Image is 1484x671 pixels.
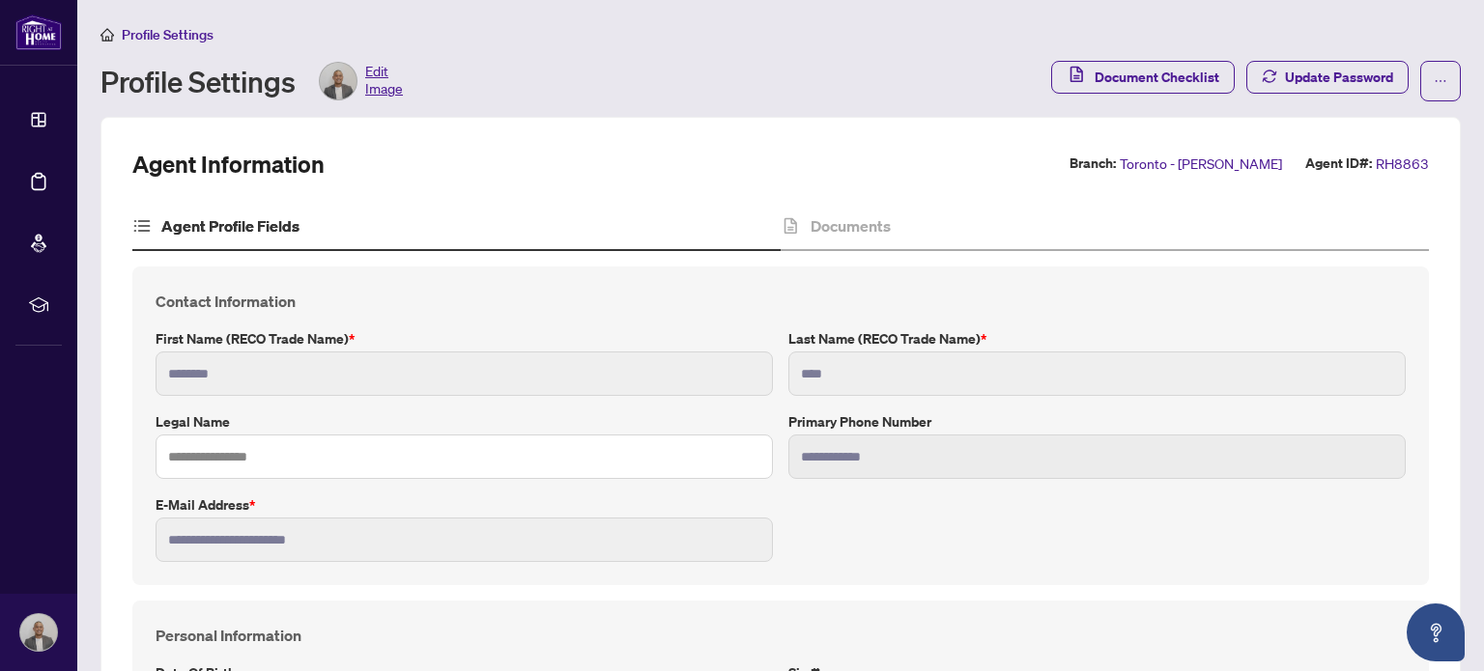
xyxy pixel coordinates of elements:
img: logo [15,14,62,50]
button: Document Checklist [1051,61,1235,94]
h4: Personal Information [156,624,1406,647]
h4: Contact Information [156,290,1406,313]
label: Primary Phone Number [788,411,1406,433]
span: Profile Settings [122,26,214,43]
span: ellipsis [1434,74,1447,88]
span: Update Password [1285,62,1393,93]
h2: Agent Information [132,149,325,180]
label: First Name (RECO Trade Name) [156,328,773,349]
label: Legal Name [156,411,773,433]
span: Toronto - [PERSON_NAME] [1120,153,1282,175]
img: Profile Icon [20,614,57,651]
button: Update Password [1246,61,1409,94]
label: E-mail Address [156,494,773,516]
label: Agent ID#: [1305,153,1372,175]
label: Last Name (RECO Trade Name) [788,328,1406,349]
img: Profile Icon [320,63,357,99]
span: Document Checklist [1095,62,1219,93]
h4: Documents [811,214,891,238]
span: Edit Image [365,62,403,100]
span: RH8863 [1376,153,1429,175]
div: Profile Settings [100,62,403,100]
span: home [100,28,114,42]
h4: Agent Profile Fields [161,214,300,238]
label: Branch: [1070,153,1116,175]
button: Open asap [1407,603,1465,661]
